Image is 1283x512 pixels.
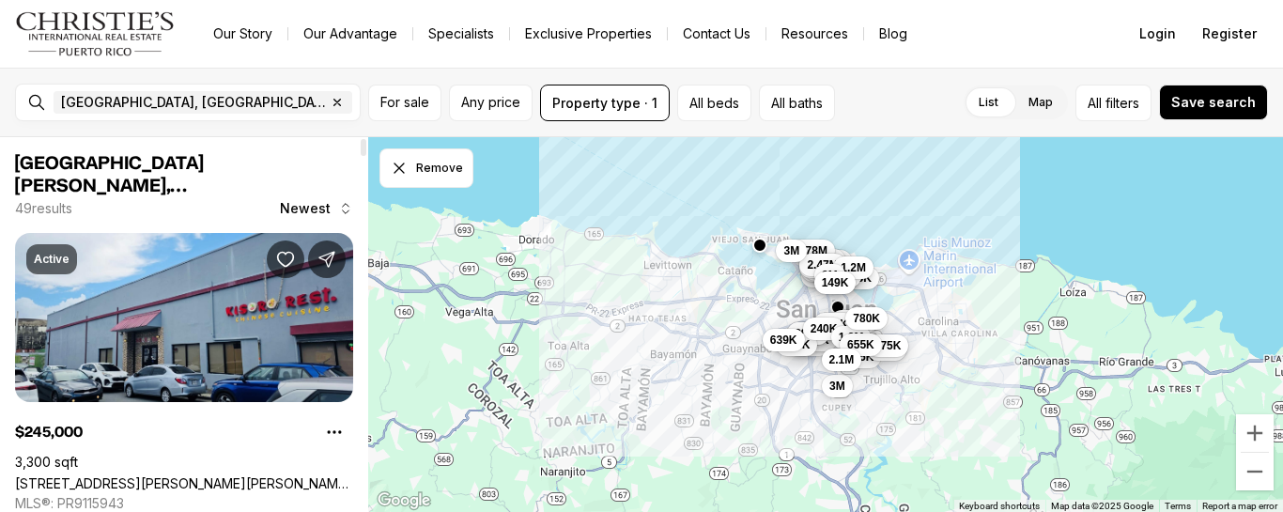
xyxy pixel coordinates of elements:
a: 1260 CORNER CORCHADO ST., SANTURCE WARD, SAN JUAN PR, 00907 [15,475,353,491]
button: Contact Us [668,21,765,47]
a: Our Story [198,21,287,47]
span: 1.3M [839,330,864,345]
button: Login [1128,15,1187,53]
a: Our Advantage [288,21,412,47]
span: 240K [811,321,838,336]
button: 3M [822,375,853,397]
span: 299K [802,333,829,348]
button: 639K [763,329,805,351]
button: 500K [813,313,856,335]
p: 49 results [15,201,72,216]
button: 3M [776,240,807,262]
span: 2.1M [829,352,855,367]
span: 655K [847,337,874,352]
button: All beds [677,85,751,121]
button: 149K [814,272,857,294]
button: 2.1M [822,349,862,371]
span: 395K [795,326,822,341]
span: 639K [770,333,797,348]
button: 2M [814,264,845,287]
span: 475K [874,338,902,353]
span: Any price [461,95,520,110]
a: Exclusive Properties [510,21,667,47]
button: Save Property: 1260 CORNER CORCHADO ST., SANTURCE WARD [267,240,304,278]
button: 1.2M [833,256,873,279]
span: 5.78M [796,243,827,258]
img: logo [15,11,176,56]
button: Allfilters [1075,85,1152,121]
span: [GEOGRAPHIC_DATA][PERSON_NAME], [GEOGRAPHIC_DATA] Commercial Properties for Sale [15,154,313,240]
span: 685K [844,271,872,286]
button: 1.65M [801,265,847,287]
span: 3M [829,379,845,394]
span: 1.2M [841,260,866,275]
span: 149K [822,275,849,290]
button: For sale [368,85,441,121]
button: 475K [867,334,909,357]
label: Map [1013,85,1068,119]
span: All [1088,93,1102,113]
button: Newest [269,190,364,227]
button: 2.47M [799,254,845,276]
span: Login [1139,26,1176,41]
a: Blog [864,21,922,47]
button: All baths [759,85,835,121]
button: Property options [316,413,353,451]
p: Active [34,252,70,267]
button: Share Property [308,240,346,278]
span: 2M [822,268,838,283]
button: 655K [840,334,882,356]
span: Newest [280,201,331,216]
button: Any price [449,85,533,121]
button: 1.3M [831,326,872,349]
button: Register [1191,15,1268,53]
button: 780K [845,307,888,330]
button: 240K [803,318,845,340]
span: 2.47M [807,257,838,272]
a: Resources [766,21,863,47]
span: For sale [380,95,429,110]
span: 3M [783,243,799,258]
span: Register [1202,26,1257,41]
button: Property type · 1 [540,85,670,121]
a: Specialists [413,21,509,47]
span: 500K [821,317,848,332]
span: 780K [853,311,880,326]
button: 5.78M [789,240,835,262]
button: Dismiss drawing [379,148,473,188]
span: [GEOGRAPHIC_DATA], [GEOGRAPHIC_DATA], [GEOGRAPHIC_DATA] [61,95,326,110]
label: List [964,85,1013,119]
span: Save search [1171,95,1256,110]
button: Save search [1159,85,1268,120]
span: filters [1105,93,1139,113]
